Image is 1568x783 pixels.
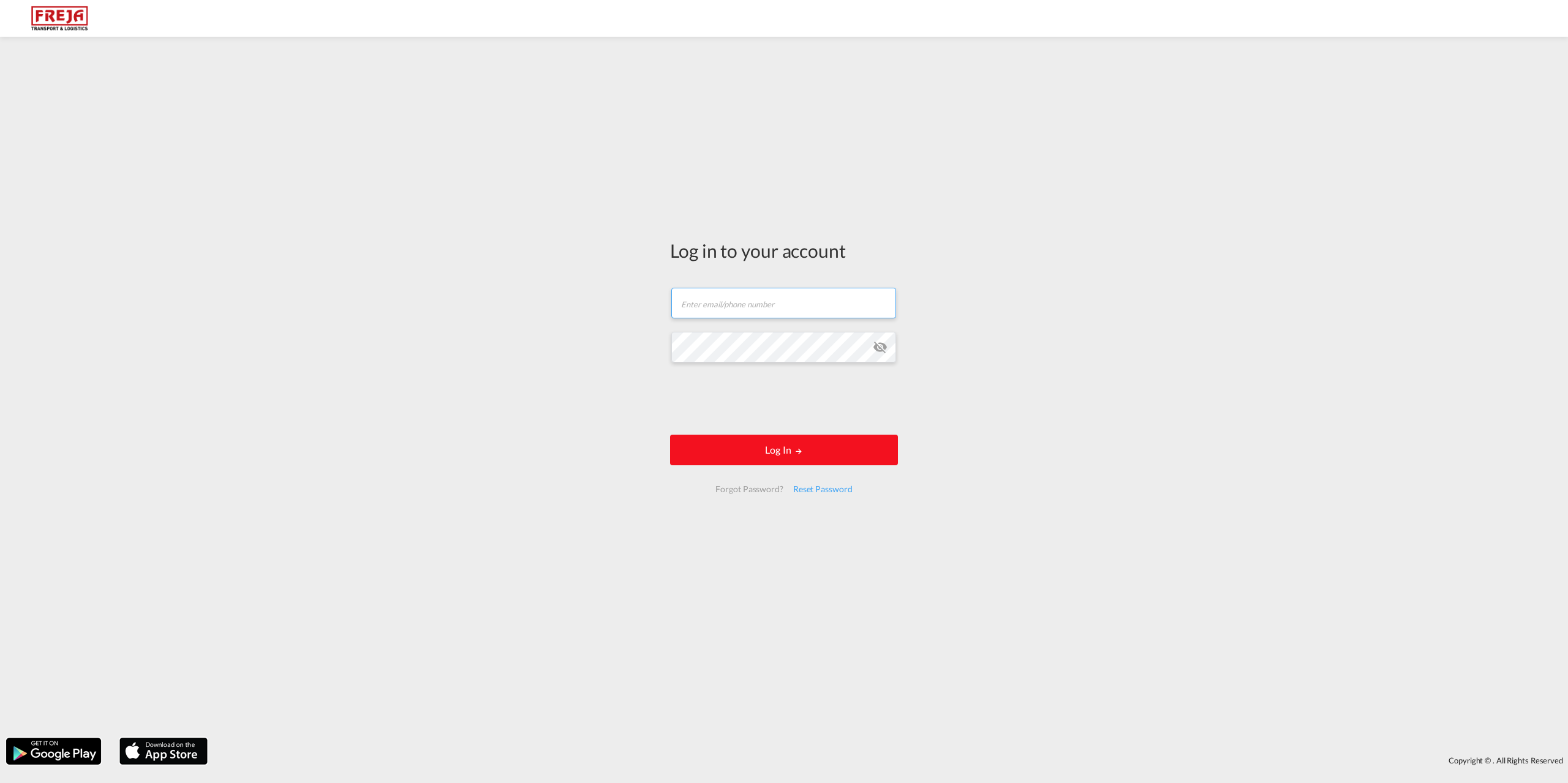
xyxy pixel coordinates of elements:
[691,375,877,422] iframe: reCAPTCHA
[214,750,1568,771] div: Copyright © . All Rights Reserved
[788,478,858,500] div: Reset Password
[710,478,788,500] div: Forgot Password?
[118,736,209,766] img: apple.png
[873,340,888,354] md-icon: icon-eye-off
[670,238,898,263] div: Log in to your account
[670,435,898,465] button: LOGIN
[18,5,101,32] img: 586607c025bf11f083711d99603023e7.png
[5,736,102,766] img: google.png
[671,288,896,318] input: Enter email/phone number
